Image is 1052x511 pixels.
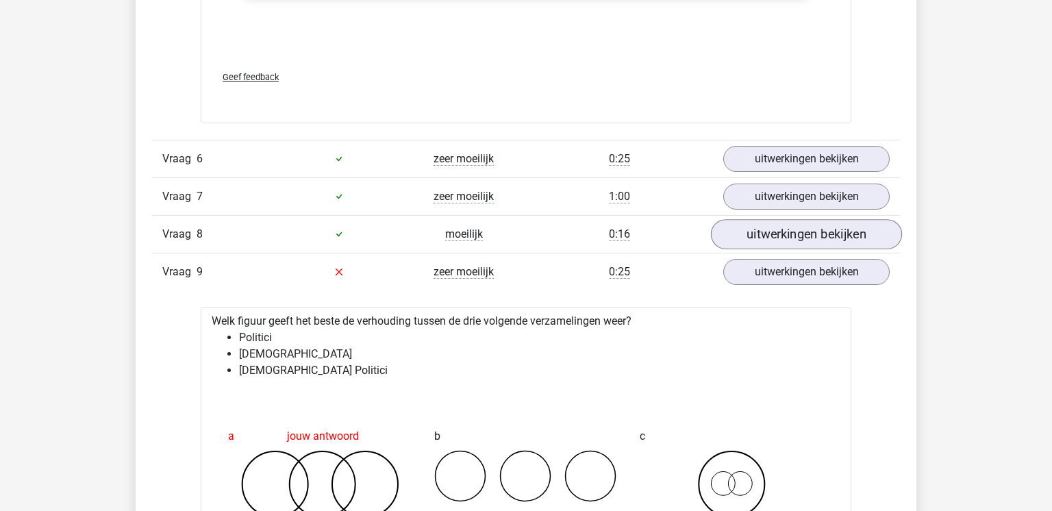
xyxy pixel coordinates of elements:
a: uitwerkingen bekijken [711,219,902,249]
span: Vraag [162,264,197,280]
span: c [640,423,645,450]
li: [DEMOGRAPHIC_DATA] [239,346,840,362]
span: moeilijk [445,227,483,241]
span: a [228,423,234,450]
li: Politici [239,329,840,346]
div: jouw antwoord [228,423,412,450]
span: zeer moeilijk [434,265,494,279]
span: 0:25 [609,152,630,166]
a: uitwerkingen bekijken [723,146,890,172]
span: Vraag [162,151,197,167]
span: 9 [197,265,203,278]
span: zeer moeilijk [434,152,494,166]
a: uitwerkingen bekijken [723,259,890,285]
a: uitwerkingen bekijken [723,184,890,210]
span: 0:16 [609,227,630,241]
span: b [434,423,440,450]
span: 6 [197,152,203,165]
span: 8 [197,227,203,240]
span: zeer moeilijk [434,190,494,203]
span: 1:00 [609,190,630,203]
span: 0:25 [609,265,630,279]
span: Geef feedback [223,72,279,82]
span: Vraag [162,226,197,242]
li: [DEMOGRAPHIC_DATA] Politici [239,362,840,379]
span: Vraag [162,188,197,205]
span: 7 [197,190,203,203]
